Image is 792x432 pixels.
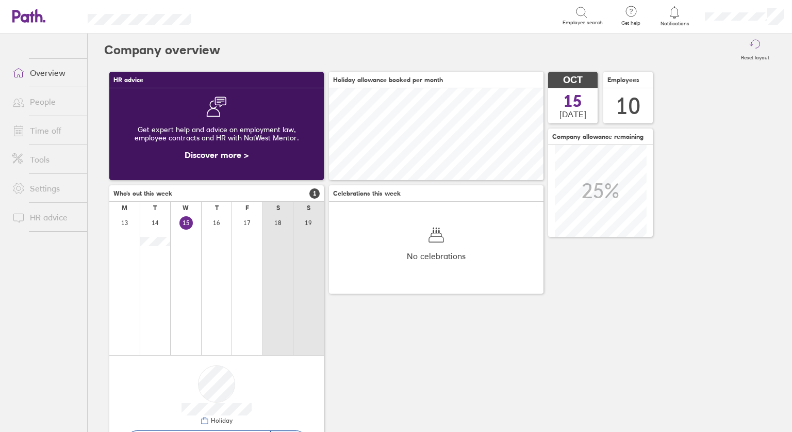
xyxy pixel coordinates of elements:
[735,52,775,61] label: Reset layout
[245,204,249,212] div: F
[219,11,245,20] div: Search
[658,5,691,27] a: Notifications
[552,133,643,140] span: Company allowance remaining
[118,117,316,150] div: Get expert help and advice on employment law, employee contracts and HR with NatWest Mentor.
[276,204,280,212] div: S
[559,109,586,119] span: [DATE]
[185,150,249,160] a: Discover more >
[122,204,127,212] div: M
[407,251,466,261] span: No celebrations
[333,190,401,197] span: Celebrations this week
[4,178,87,199] a: Settings
[4,120,87,141] a: Time off
[113,76,143,84] span: HR advice
[735,34,775,67] button: Reset layout
[616,93,640,119] div: 10
[563,20,603,26] span: Employee search
[563,75,583,86] span: OCT
[113,190,172,197] span: Who's out this week
[309,188,320,199] span: 1
[209,417,233,424] div: Holiday
[307,204,310,212] div: S
[4,62,87,83] a: Overview
[564,93,582,109] span: 15
[614,20,648,26] span: Get help
[333,76,443,84] span: Holiday allowance booked per month
[658,21,691,27] span: Notifications
[104,34,220,67] h2: Company overview
[4,91,87,112] a: People
[153,204,157,212] div: T
[607,76,639,84] span: Employees
[215,204,219,212] div: T
[4,149,87,170] a: Tools
[4,207,87,228] a: HR advice
[183,204,189,212] div: W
